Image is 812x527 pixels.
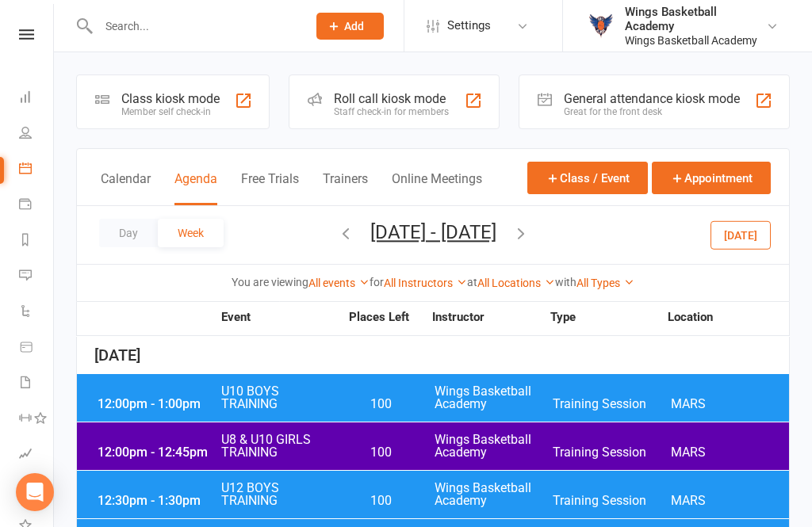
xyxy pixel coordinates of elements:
span: Training Session [553,495,671,507]
a: People [19,116,55,152]
a: Calendar [19,152,55,188]
div: 12:00pm - 1:00pm [94,398,220,411]
div: Open Intercom Messenger [16,473,54,511]
a: All Types [576,277,634,289]
button: Day [99,219,158,247]
button: Trainers [323,171,368,205]
span: Wings Basketball Academy [435,433,553,459]
button: Free Trials [241,171,299,205]
span: Training Session [553,398,671,411]
a: Product Sales [19,330,55,366]
strong: with [555,276,576,288]
button: Agenda [174,171,217,205]
div: 12:30pm - 1:30pm [94,495,220,507]
div: [DATE] [77,337,789,374]
div: General attendance kiosk mode [564,91,740,106]
strong: Location [668,311,785,323]
button: Appointment [652,162,771,194]
span: MARS [671,398,789,411]
strong: at [467,276,477,288]
span: Settings [447,8,491,44]
button: Week [158,219,224,247]
button: [DATE] - [DATE] [370,221,496,243]
strong: Event [220,311,337,323]
span: Training Session [553,446,671,459]
a: Assessments [19,437,55,473]
span: MARS [671,446,789,459]
div: 12:00pm - 12:45pm [94,446,220,459]
a: Payments [19,188,55,223]
span: U12 BOYS TRAINING [220,482,339,507]
span: Add [344,20,364,32]
button: Add [316,13,384,40]
div: Wings Basketball Academy [625,5,766,33]
strong: for [370,276,384,288]
strong: Instructor [432,311,550,323]
a: Reports [19,223,55,259]
input: Search... [94,15,296,37]
button: Calendar [101,171,151,205]
div: Class kiosk mode [121,91,220,106]
a: All Locations [477,277,555,289]
a: Dashboard [19,81,55,116]
div: Roll call kiosk mode [334,91,449,106]
span: Wings Basketball Academy [435,385,553,411]
span: 100 [339,398,423,411]
span: Wings Basketball Academy [435,482,553,507]
strong: Type [550,311,668,323]
img: thumb_image1733802406.png [585,10,617,42]
div: Staff check-in for members [334,106,449,117]
span: U10 BOYS TRAINING [220,385,339,411]
div: Member self check-in [121,106,220,117]
a: All Instructors [384,277,467,289]
strong: Places Left [337,311,420,323]
button: [DATE] [710,220,771,249]
span: MARS [671,495,789,507]
span: U8 & U10 GIRLS TRAINING [220,433,339,459]
strong: You are viewing [232,276,308,288]
span: 100 [339,446,423,459]
button: Class / Event [527,162,648,194]
a: All events [308,277,370,289]
button: Online Meetings [392,171,482,205]
div: Great for the front desk [564,106,740,117]
div: Wings Basketball Academy [625,33,766,48]
span: 100 [339,495,423,507]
